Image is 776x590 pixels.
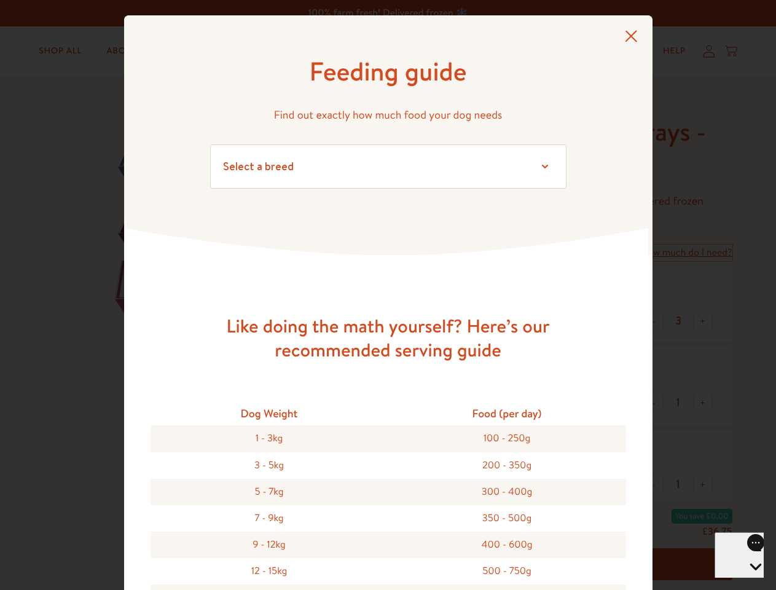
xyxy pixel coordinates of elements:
div: 300 - 400g [388,479,626,505]
div: 3 - 5kg [151,452,388,479]
div: 5 - 7kg [151,479,388,505]
div: 100 - 250g [388,425,626,452]
div: 7 - 9kg [151,505,388,532]
div: 350 - 500g [388,505,626,532]
div: 500 - 750g [388,558,626,584]
div: 200 - 350g [388,452,626,479]
h1: Feeding guide [210,55,566,88]
p: Find out exactly how much food your dog needs [210,106,566,125]
div: 12 - 15kg [151,558,388,584]
div: 9 - 12kg [151,532,388,558]
div: Dog Weight [151,401,388,425]
div: 400 - 600g [388,532,626,558]
div: 1 - 3kg [151,425,388,452]
div: Food (per day) [388,401,626,425]
iframe: Gorgias live chat messenger [715,532,764,578]
h3: Like doing the math yourself? Here’s our recommended serving guide [192,314,585,362]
